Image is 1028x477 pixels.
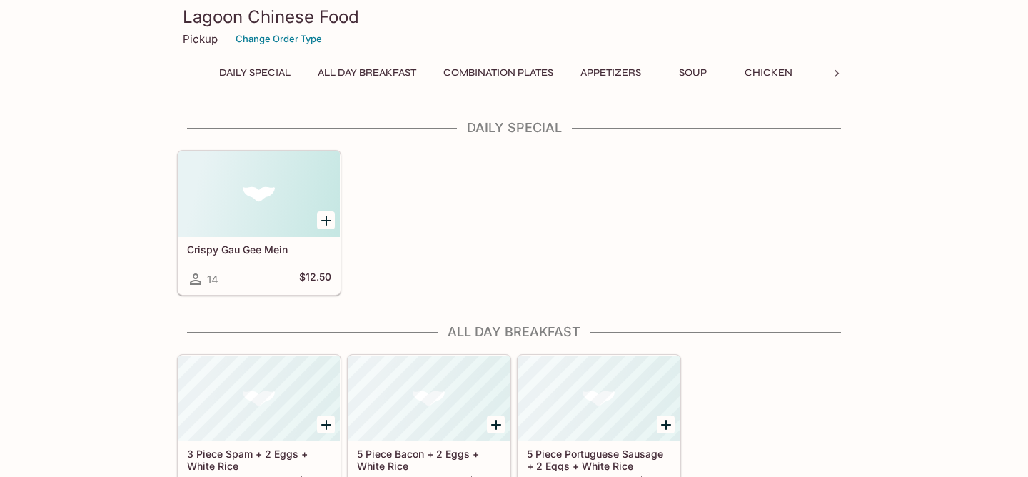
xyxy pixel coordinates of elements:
[317,211,335,229] button: Add Crispy Gau Gee Mein
[183,6,845,28] h3: Lagoon Chinese Food
[348,356,510,441] div: 5 Piece Bacon + 2 Eggs + White Rice
[518,356,680,441] div: 5 Piece Portuguese Sausage + 2 Eggs + White Rice
[229,28,328,50] button: Change Order Type
[178,151,341,295] a: Crispy Gau Gee Mein14$12.50
[317,416,335,433] button: Add 3 Piece Spam + 2 Eggs + White Rice
[435,63,561,83] button: Combination Plates
[487,416,505,433] button: Add 5 Piece Bacon + 2 Eggs + White Rice
[357,448,501,471] h5: 5 Piece Bacon + 2 Eggs + White Rice
[660,63,725,83] button: Soup
[573,63,649,83] button: Appetizers
[657,416,675,433] button: Add 5 Piece Portuguese Sausage + 2 Eggs + White Rice
[187,448,331,471] h5: 3 Piece Spam + 2 Eggs + White Rice
[527,448,671,471] h5: 5 Piece Portuguese Sausage + 2 Eggs + White Rice
[178,151,340,237] div: Crispy Gau Gee Mein
[207,273,218,286] span: 14
[177,120,851,136] h4: Daily Special
[812,63,876,83] button: Beef
[211,63,298,83] button: Daily Special
[183,32,218,46] p: Pickup
[310,63,424,83] button: All Day Breakfast
[178,356,340,441] div: 3 Piece Spam + 2 Eggs + White Rice
[187,243,331,256] h5: Crispy Gau Gee Mein
[299,271,331,288] h5: $12.50
[736,63,800,83] button: Chicken
[177,324,851,340] h4: All Day Breakfast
